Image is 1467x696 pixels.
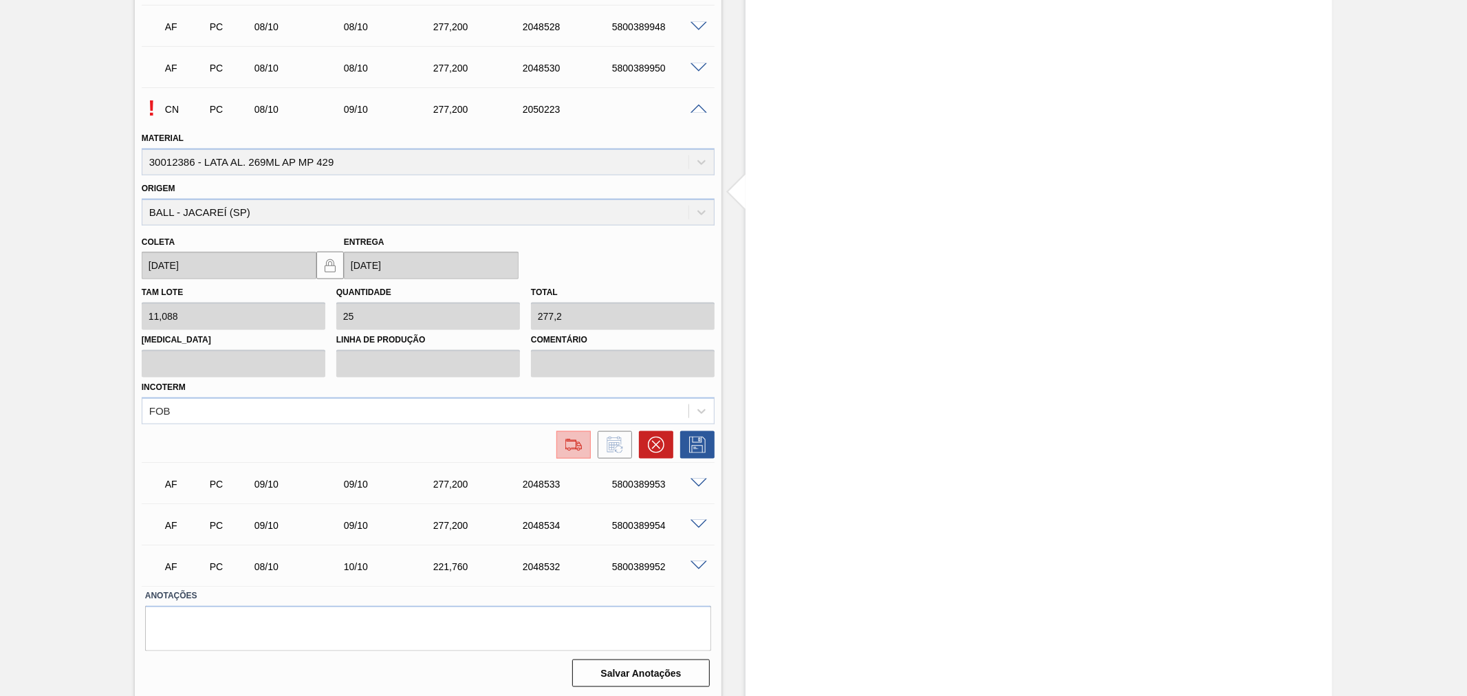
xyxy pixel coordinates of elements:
[430,561,531,572] div: 221,760
[206,561,254,572] div: Pedido de Compra
[316,252,344,279] button: locked
[149,405,171,417] div: FOB
[322,257,338,274] img: locked
[162,53,209,83] div: Aguardando Faturamento
[591,431,632,459] div: Informar alteração no pedido
[142,382,186,392] label: Incoterm
[430,104,531,115] div: 277,200
[251,561,352,572] div: 08/10/2025
[609,520,710,531] div: 5800389954
[251,479,352,490] div: 09/10/2025
[632,431,673,459] div: Cancelar pedido
[142,96,162,121] p: Pendente de aceite
[340,520,442,531] div: 09/10/2025
[519,520,620,531] div: 2048534
[165,104,206,115] p: CN
[206,21,254,32] div: Pedido de Compra
[142,252,316,279] input: dd/mm/yyyy
[531,287,558,297] label: Total
[340,21,442,32] div: 08/10/2025
[673,431,715,459] div: Salvar Pedido
[430,479,531,490] div: 277,200
[142,330,325,350] label: [MEDICAL_DATA]
[340,479,442,490] div: 09/10/2025
[340,561,442,572] div: 10/10/2025
[162,469,209,499] div: Aguardando Faturamento
[344,237,384,247] label: Entrega
[206,479,254,490] div: Pedido de Compra
[344,252,519,279] input: dd/mm/yyyy
[206,104,254,115] div: Pedido de Compra
[609,63,710,74] div: 5800389950
[519,104,620,115] div: 2050223
[165,520,206,531] p: AF
[519,479,620,490] div: 2048533
[162,12,209,42] div: Aguardando Faturamento
[162,552,209,582] div: Aguardando Faturamento
[165,479,206,490] p: AF
[519,63,620,74] div: 2048530
[609,479,710,490] div: 5800389953
[430,21,531,32] div: 277,200
[251,520,352,531] div: 09/10/2025
[430,520,531,531] div: 277,200
[609,21,710,32] div: 5800389948
[145,586,711,606] label: Anotações
[142,287,183,297] label: Tam lote
[609,561,710,572] div: 5800389952
[430,63,531,74] div: 277,200
[251,104,352,115] div: 08/10/2025
[550,431,591,459] div: Ir para Composição de Carga
[165,561,206,572] p: AF
[340,104,442,115] div: 09/10/2025
[162,94,209,124] div: Composição de Carga em Negociação
[206,520,254,531] div: Pedido de Compra
[336,330,520,350] label: Linha de Produção
[251,63,352,74] div: 08/10/2025
[142,184,175,193] label: Origem
[142,237,175,247] label: Coleta
[165,21,206,32] p: AF
[340,63,442,74] div: 08/10/2025
[336,287,391,297] label: Quantidade
[519,21,620,32] div: 2048528
[142,133,184,143] label: Material
[572,660,710,687] button: Salvar Anotações
[162,510,209,541] div: Aguardando Faturamento
[251,21,352,32] div: 08/10/2025
[206,63,254,74] div: Pedido de Compra
[531,330,715,350] label: Comentário
[519,561,620,572] div: 2048532
[165,63,206,74] p: AF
